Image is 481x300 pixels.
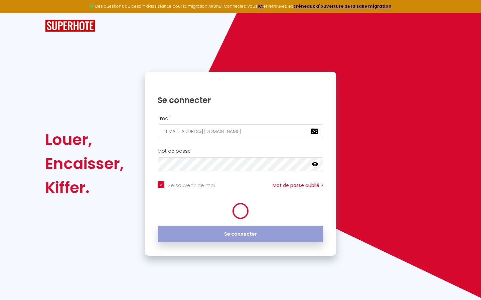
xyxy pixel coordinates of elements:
img: SuperHote logo [45,20,95,32]
h1: Se connecter [158,95,323,105]
a: créneaux d'ouverture de la salle migration [293,3,391,9]
div: Louer, [45,128,124,152]
a: Mot de passe oublié ? [273,182,323,189]
h2: Email [158,116,323,121]
h2: Mot de passe [158,148,323,154]
a: ICI [258,3,264,9]
div: Encaisser, [45,152,124,176]
button: Se connecter [158,226,323,243]
input: Ton Email [158,124,323,138]
div: Kiffer. [45,176,124,200]
button: Ouvrir le widget de chat LiveChat [5,3,25,23]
